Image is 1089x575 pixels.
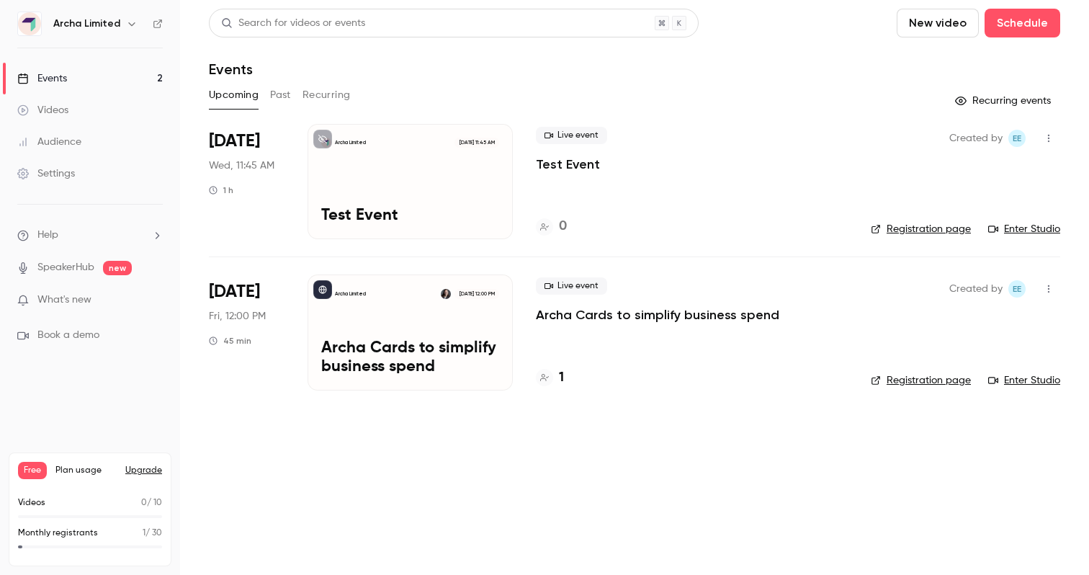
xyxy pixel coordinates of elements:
[17,228,163,243] li: help-dropdown-opener
[17,166,75,181] div: Settings
[17,103,68,117] div: Videos
[53,17,120,31] h6: Archa Limited
[37,293,91,308] span: What's new
[17,71,67,86] div: Events
[209,130,260,153] span: [DATE]
[18,496,45,509] p: Videos
[1013,280,1021,298] span: EE
[949,130,1003,147] span: Created by
[454,138,498,148] span: [DATE] 11:45 AM
[143,527,162,540] p: / 30
[559,368,564,388] h4: 1
[949,89,1060,112] button: Recurring events
[949,280,1003,298] span: Created by
[209,61,253,78] h1: Events
[209,335,251,347] div: 45 min
[536,368,564,388] a: 1
[18,12,41,35] img: Archa Limited
[141,499,147,507] span: 0
[209,184,233,196] div: 1 h
[103,261,132,275] span: new
[985,9,1060,37] button: Schedule
[335,290,366,298] p: Archa Limited
[536,127,607,144] span: Live event
[209,280,260,303] span: [DATE]
[18,527,98,540] p: Monthly registrants
[1008,130,1026,147] span: Emily Emberson
[17,135,81,149] div: Audience
[441,289,451,299] img: Emily Emberson
[55,465,117,476] span: Plan usage
[141,496,162,509] p: / 10
[209,159,274,173] span: Wed, 11:45 AM
[145,294,163,307] iframe: Noticeable Trigger
[536,217,567,236] a: 0
[536,156,600,173] a: Test Event
[308,275,513,390] a: Archa Cards to simplify business spendArcha LimitedEmily Emberson[DATE] 12:00 PMArcha Cards to si...
[536,306,779,324] a: Archa Cards to simplify business spend
[536,277,607,295] span: Live event
[37,260,94,275] a: SpeakerHub
[308,124,513,239] a: Test Event Archa Limited[DATE] 11:45 AMTest Event
[270,84,291,107] button: Past
[321,339,499,377] p: Archa Cards to simplify business spend
[897,9,979,37] button: New video
[209,84,259,107] button: Upcoming
[221,16,365,31] div: Search for videos or events
[559,217,567,236] h4: 0
[18,462,47,479] span: Free
[209,124,284,239] div: Oct 22 Wed, 11:45 AM (Australia/Melbourne)
[209,275,284,390] div: Oct 24 Fri, 12:00 PM (Australia/Melbourne)
[988,373,1060,388] a: Enter Studio
[321,207,499,226] p: Test Event
[302,84,351,107] button: Recurring
[209,309,266,324] span: Fri, 12:00 PM
[37,228,58,243] span: Help
[335,139,366,146] p: Archa Limited
[37,328,99,343] span: Book a demo
[1008,280,1026,298] span: Emily Emberson
[1013,130,1021,147] span: EE
[454,289,498,299] span: [DATE] 12:00 PM
[125,465,162,476] button: Upgrade
[871,222,971,236] a: Registration page
[871,373,971,388] a: Registration page
[143,529,145,538] span: 1
[988,222,1060,236] a: Enter Studio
